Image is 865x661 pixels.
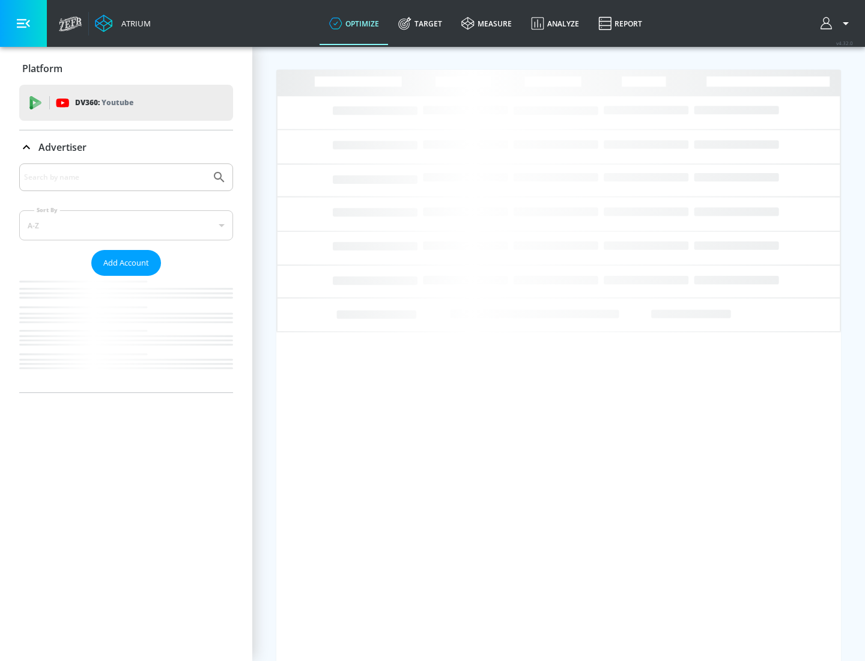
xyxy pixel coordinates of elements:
a: Target [389,2,452,45]
div: A-Z [19,210,233,240]
a: Report [589,2,652,45]
a: optimize [320,2,389,45]
label: Sort By [34,206,60,214]
div: Advertiser [19,130,233,164]
button: Add Account [91,250,161,276]
div: Atrium [117,18,151,29]
div: Platform [19,52,233,85]
input: Search by name [24,169,206,185]
a: Atrium [95,14,151,32]
div: Advertiser [19,163,233,392]
a: measure [452,2,521,45]
a: Analyze [521,2,589,45]
span: Add Account [103,256,149,270]
p: DV360: [75,96,133,109]
p: Platform [22,62,62,75]
nav: list of Advertiser [19,276,233,392]
div: DV360: Youtube [19,85,233,121]
p: Youtube [102,96,133,109]
p: Advertiser [38,141,86,154]
span: v 4.32.0 [836,40,853,46]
